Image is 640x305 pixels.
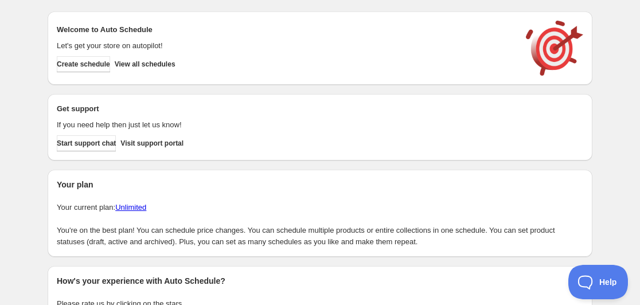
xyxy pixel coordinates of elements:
p: You're on the best plan! You can schedule price changes. You can schedule multiple products or en... [57,225,583,248]
a: Start support chat [57,135,116,151]
span: Start support chat [57,139,116,148]
p: Your current plan: [57,202,583,213]
button: Create schedule [57,56,110,72]
h2: How's your experience with Auto Schedule? [57,275,583,287]
span: Create schedule [57,60,110,69]
button: View all schedules [115,56,175,72]
p: Let's get your store on autopilot! [57,40,514,52]
span: View all schedules [115,60,175,69]
a: Visit support portal [120,135,184,151]
a: Unlimited [115,203,146,212]
p: If you need help then just let us know! [57,119,514,131]
iframe: Help Scout Beacon - Open [568,265,629,299]
h2: Get support [57,103,514,115]
h2: Welcome to Auto Schedule [57,24,514,36]
span: Visit support portal [120,139,184,148]
h2: Your plan [57,179,583,190]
